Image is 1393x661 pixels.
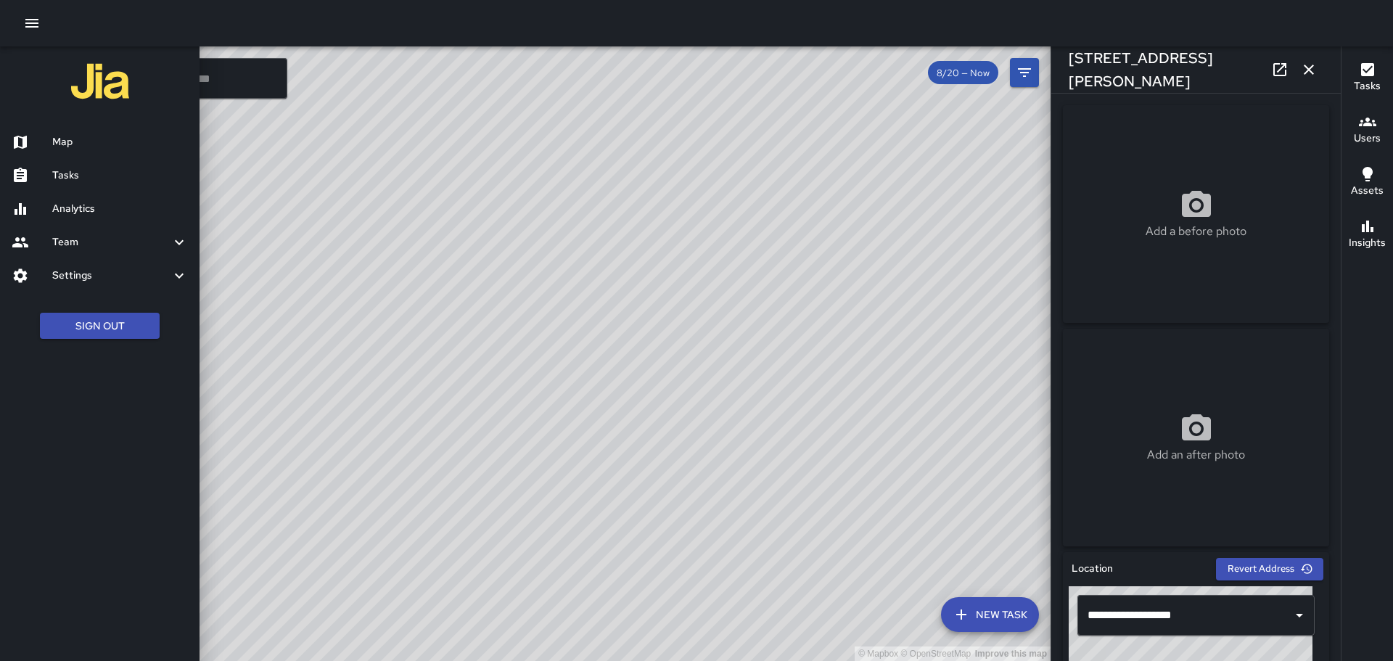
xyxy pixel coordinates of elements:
[52,268,170,284] h6: Settings
[1146,223,1246,240] p: Add a before photo
[1351,183,1384,199] h6: Assets
[52,234,170,250] h6: Team
[1069,46,1265,93] h6: [STREET_ADDRESS][PERSON_NAME]
[52,134,188,150] h6: Map
[941,597,1039,632] button: New Task
[52,201,188,217] h6: Analytics
[1072,561,1113,577] h6: Location
[1216,558,1323,580] button: Revert Address
[40,313,160,340] button: Sign Out
[1349,235,1386,251] h6: Insights
[1354,78,1381,94] h6: Tasks
[1147,446,1245,464] p: Add an after photo
[52,168,188,184] h6: Tasks
[1354,131,1381,147] h6: Users
[1289,605,1310,625] button: Open
[71,52,129,110] img: jia-logo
